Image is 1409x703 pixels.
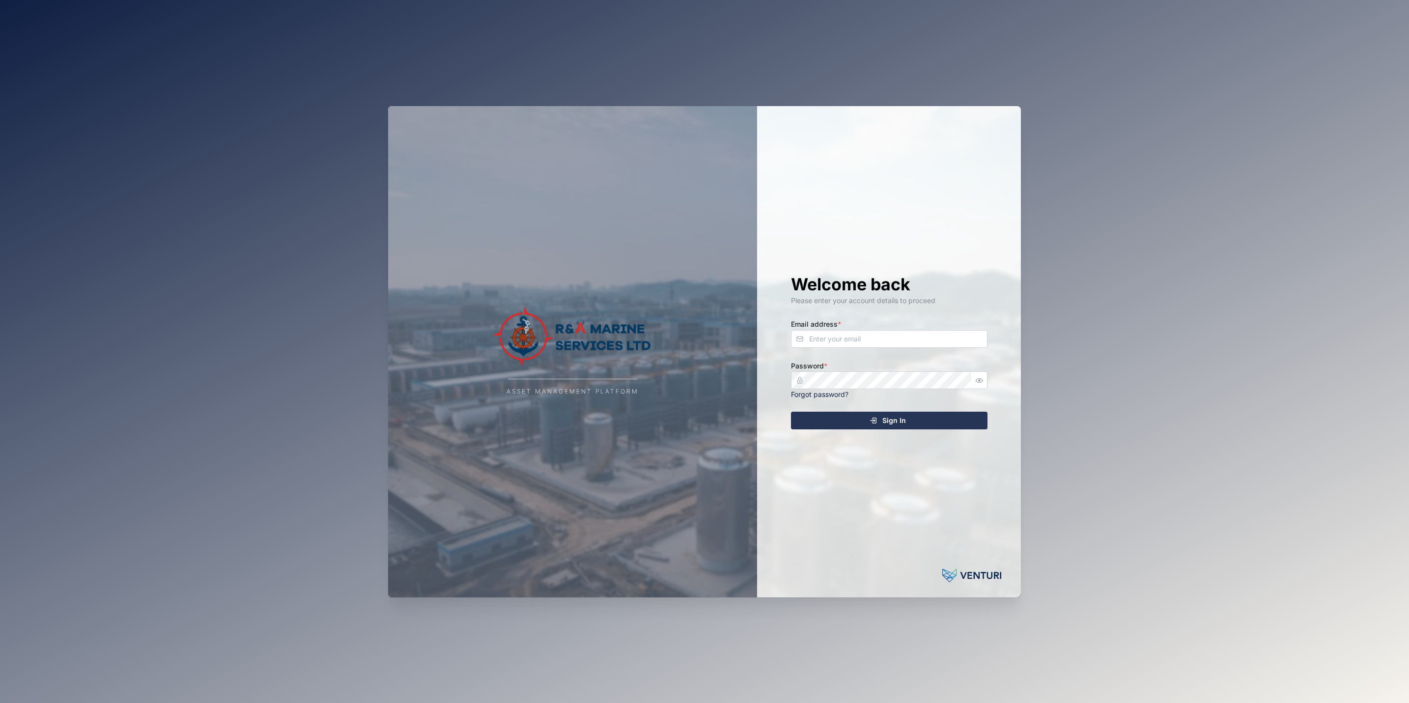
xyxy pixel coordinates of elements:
label: Password [791,361,827,371]
input: Enter your email [791,330,987,348]
div: Asset Management Platform [507,387,639,396]
label: Email address [791,319,841,330]
button: Sign In [791,412,987,429]
span: Sign In [882,412,906,429]
img: Powered by: Venturi [942,566,1001,586]
h1: Welcome back [791,274,987,295]
a: Forgot password? [791,390,848,398]
div: Please enter your account details to proceed [791,295,987,306]
img: Company Logo [475,307,671,366]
